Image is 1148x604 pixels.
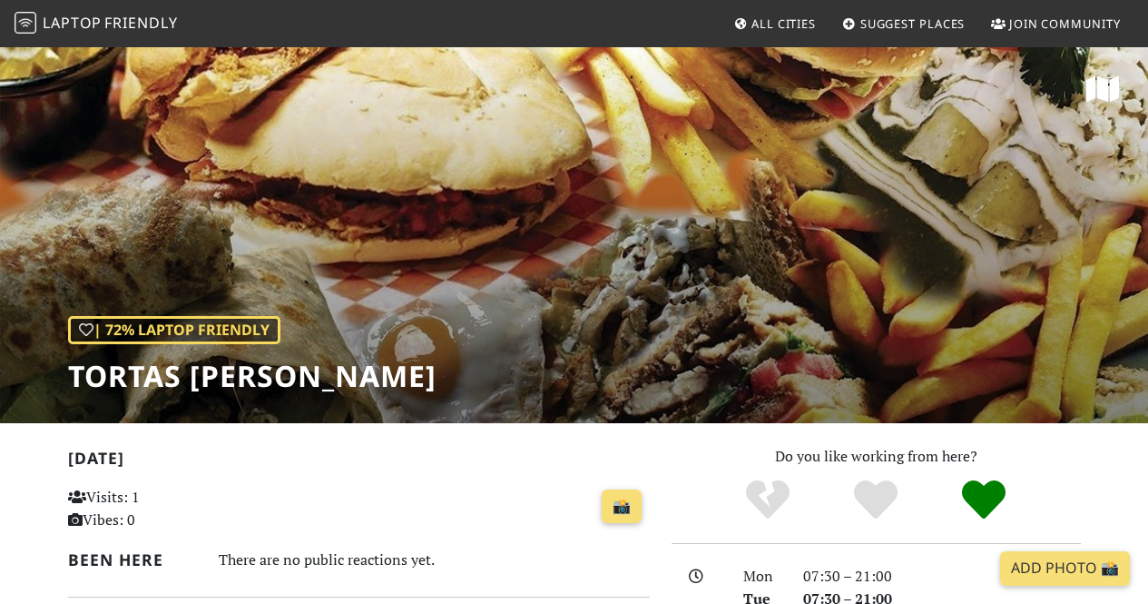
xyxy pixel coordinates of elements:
div: Definitely! [929,478,1037,523]
a: Suggest Places [835,7,973,40]
span: All Cities [751,15,816,32]
a: LaptopFriendly LaptopFriendly [15,8,178,40]
img: LaptopFriendly [15,12,36,34]
div: No [714,478,822,523]
div: There are no public reactions yet. [219,547,650,573]
span: Laptop [43,13,102,33]
div: Mon [732,565,792,589]
p: Visits: 1 Vibes: 0 [68,486,248,532]
h2: Been here [68,550,197,569]
h2: [DATE] [68,449,650,475]
a: Join Community [984,7,1128,40]
a: All Cities [726,7,823,40]
div: 07:30 – 21:00 [792,565,1092,589]
p: Do you like working from here? [672,445,1081,469]
a: Add Photo 📸 [1000,551,1130,586]
div: | 72% Laptop Friendly [68,316,280,345]
h1: Tortas [PERSON_NAME] [68,359,437,393]
span: Join Community [1009,15,1121,32]
span: Suggest Places [860,15,966,32]
span: Friendly [104,13,177,33]
div: Yes [822,478,930,523]
a: 📸 [602,490,642,524]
